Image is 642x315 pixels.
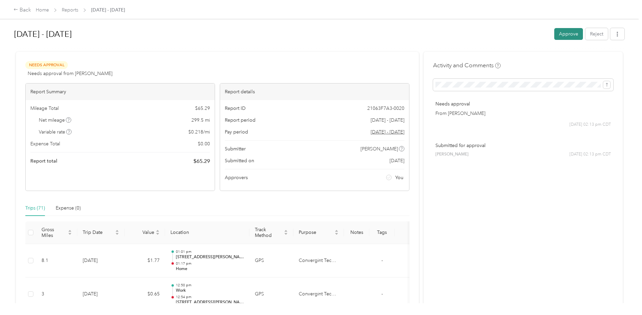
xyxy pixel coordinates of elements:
td: 3 [36,277,77,311]
h4: Activity and Comments [433,61,501,70]
span: [PERSON_NAME] [435,151,469,157]
span: caret-up [335,229,339,233]
td: Convergint Technologies [293,244,344,278]
span: Approvers [225,174,248,181]
span: Report ID [225,105,246,112]
th: Trip Date [77,221,125,244]
span: Needs approval from [PERSON_NAME] [28,70,112,77]
span: [DATE] 02:13 pm CDT [569,122,611,128]
div: Report Summary [26,83,215,100]
span: 299.5 mi [191,117,210,124]
p: 01:01 pm [176,249,244,254]
p: From [PERSON_NAME] [435,110,611,117]
span: Trip Date [83,229,114,235]
h1: Aug 1 - 31, 2025 [14,26,550,42]
span: caret-down [284,232,288,236]
button: Approve [554,28,583,40]
button: Reject [585,28,608,40]
div: Expense (0) [56,204,81,212]
th: Tags [369,221,395,244]
p: [STREET_ADDRESS][PERSON_NAME] [176,254,244,260]
span: Needs Approval [25,61,68,69]
a: Home [36,7,49,13]
span: Value [130,229,154,235]
span: Track Method [255,227,283,238]
span: [PERSON_NAME] [360,145,398,152]
span: caret-up [156,229,160,233]
th: Track Method [249,221,293,244]
span: Go to pay period [371,128,404,136]
span: [DATE] [390,157,404,164]
th: Gross Miles [36,221,77,244]
span: Mileage Total [30,105,59,112]
span: Gross Miles [42,227,66,238]
span: [DATE] - [DATE] [371,117,404,124]
iframe: Everlance-gr Chat Button Frame [604,277,642,315]
td: [DATE] [77,244,125,278]
span: [DATE] 02:13 pm CDT [569,151,611,157]
div: Report details [220,83,409,100]
span: caret-up [284,229,288,233]
td: GPS [249,244,293,278]
p: 12:50 pm [176,283,244,288]
span: - [381,258,383,263]
td: Convergint Technologies [293,277,344,311]
th: Purpose [293,221,344,244]
p: 12:54 pm [176,295,244,299]
td: GPS [249,277,293,311]
span: caret-down [115,232,119,236]
span: $ 0.218 / mi [188,128,210,136]
td: $1.77 [125,244,165,278]
td: [DATE] [77,277,125,311]
p: Home [176,266,244,272]
td: $0.65 [125,277,165,311]
span: Submitter [225,145,246,152]
span: caret-down [68,232,72,236]
th: Value [125,221,165,244]
span: Expense Total [30,140,60,147]
th: Location [165,221,249,244]
span: $ 65.29 [193,157,210,165]
span: caret-down [156,232,160,236]
span: Variable rate [39,128,72,136]
span: You [395,174,403,181]
p: Work [176,288,244,294]
p: [STREET_ADDRESS][PERSON_NAME] [176,299,244,306]
p: Submitted for approval [435,142,611,149]
span: Net mileage [39,117,72,124]
span: Submitted on [225,157,254,164]
span: $ 65.29 [195,105,210,112]
span: caret-down [335,232,339,236]
p: Needs approval [435,100,611,107]
p: 01:17 pm [176,261,244,266]
span: caret-up [115,229,119,233]
th: Notes [344,221,369,244]
span: Pay period [225,128,248,136]
span: $ 0.00 [198,140,210,147]
span: Report total [30,157,57,165]
span: Report period [225,117,256,124]
div: Trips (71) [25,204,45,212]
span: caret-up [68,229,72,233]
span: 21063F7A3-0020 [367,105,404,112]
a: Reports [62,7,78,13]
span: Purpose [299,229,333,235]
div: Back [14,6,31,14]
td: 8.1 [36,244,77,278]
span: [DATE] - [DATE] [91,6,125,14]
span: - [381,291,383,297]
